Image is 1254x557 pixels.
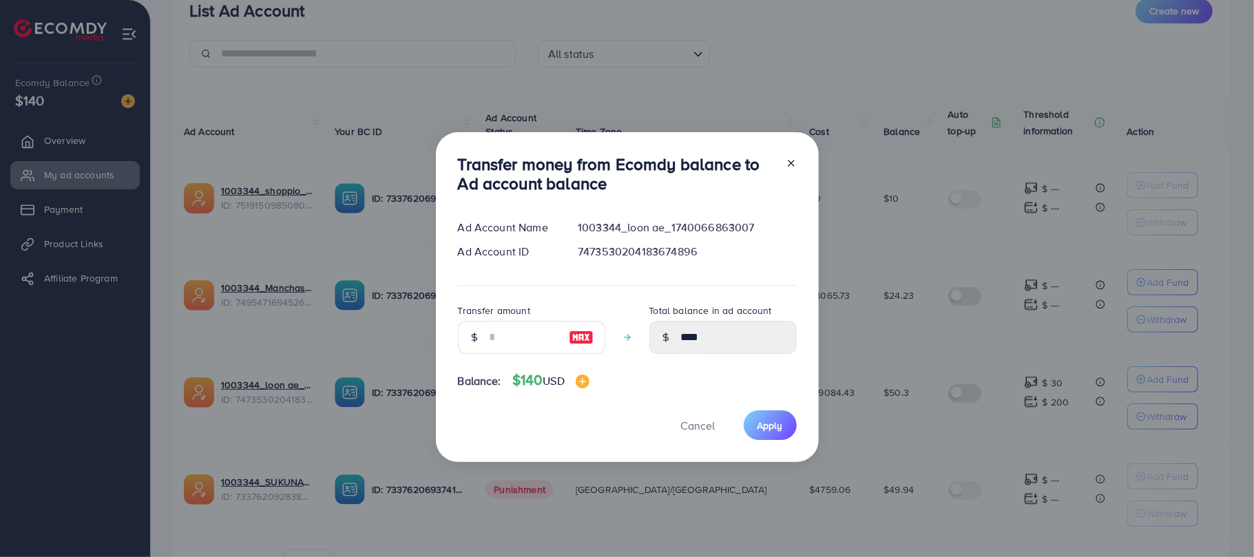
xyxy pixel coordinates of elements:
[567,244,807,260] div: 7473530204183674896
[1195,495,1244,547] iframe: Chat
[664,410,733,440] button: Cancel
[649,304,772,317] label: Total balance in ad account
[744,410,797,440] button: Apply
[458,304,530,317] label: Transfer amount
[512,372,589,389] h4: $140
[757,419,783,432] span: Apply
[567,220,807,235] div: 1003344_loon ae_1740066863007
[447,220,567,235] div: Ad Account Name
[458,154,775,194] h3: Transfer money from Ecomdy balance to Ad account balance
[576,375,589,388] img: image
[543,373,564,388] span: USD
[447,244,567,260] div: Ad Account ID
[681,418,715,433] span: Cancel
[458,373,501,389] span: Balance:
[569,329,594,346] img: image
